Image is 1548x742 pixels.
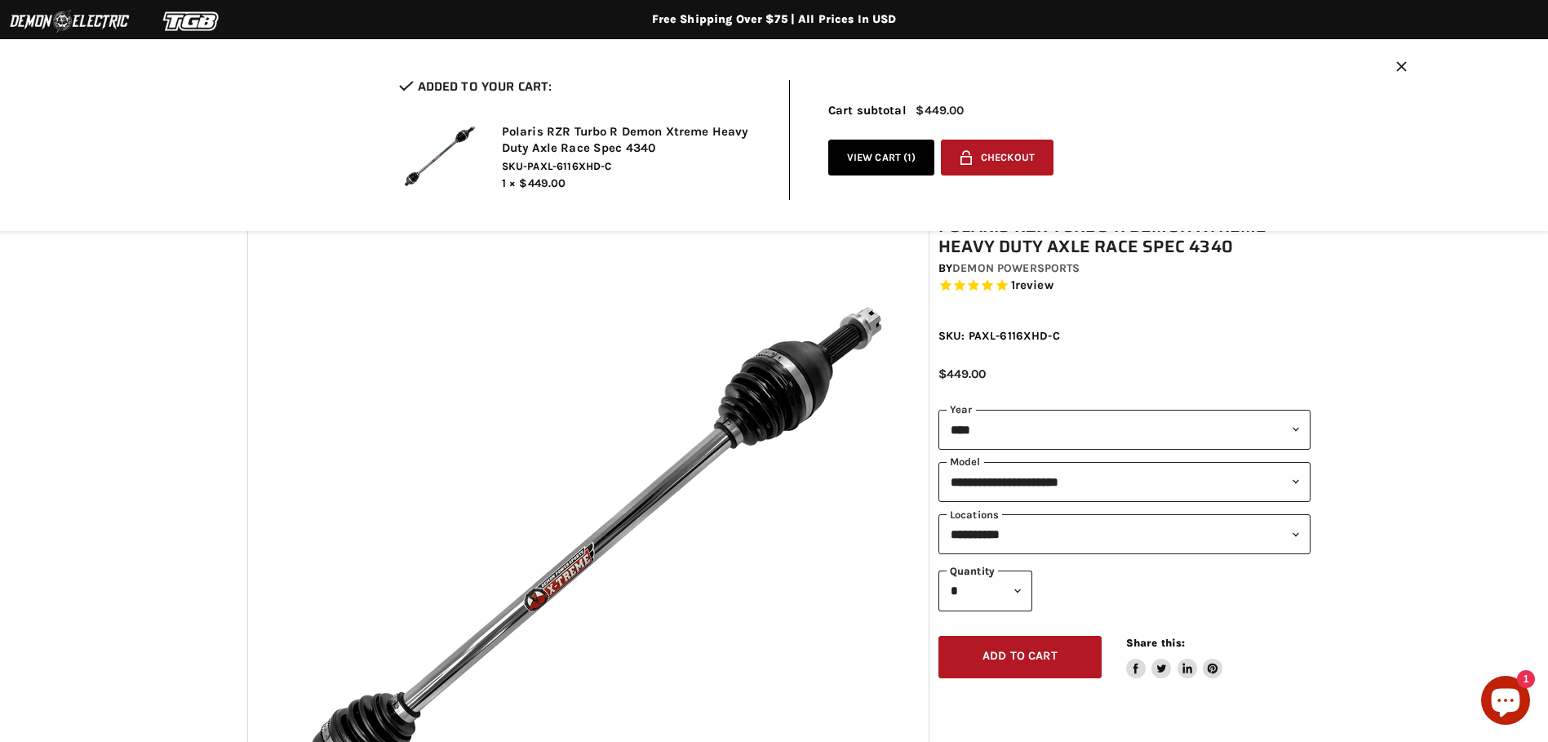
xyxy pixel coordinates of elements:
[1126,636,1223,679] aside: Share this:
[1011,278,1053,293] span: 1 reviews
[828,140,935,176] a: View cart (1)
[934,140,1053,182] form: cart checkout
[907,151,912,163] span: 1
[502,159,765,174] span: SKU-PAXL-6116XHD-C
[981,152,1035,164] span: Checkout
[916,104,964,118] span: $449.00
[399,80,765,94] h2: Added to your cart:
[952,261,1080,275] a: Demon Powersports
[399,115,481,197] img: Polaris RZR Turbo R Demon Xtreme Heavy Duty Axle Race Spec 4340
[938,636,1102,679] button: Add to cart
[1126,637,1185,649] span: Share this:
[938,278,1311,295] span: Rated 5.0 out of 5 stars 1 reviews
[982,649,1058,663] span: Add to cart
[8,6,131,37] img: Demon Electric Logo 2
[938,327,1311,344] div: SKU: PAXL-6116XHD-C
[1476,676,1535,729] inbox-online-store-chat: Shopify online store chat
[502,124,765,156] h2: Polaris RZR Turbo R Demon Xtreme Heavy Duty Axle Race Spec 4340
[938,216,1311,257] h1: Polaris RZR Turbo R Demon Xtreme Heavy Duty Axle Race Spec 4340
[938,514,1311,554] select: keys
[938,367,986,381] span: $449.00
[938,571,1032,611] select: Quantity
[122,12,1427,27] div: Free Shipping Over $75 | All Prices In USD
[1015,278,1053,293] span: review
[941,140,1053,176] button: Checkout
[828,103,907,118] span: Cart subtotal
[502,176,516,190] span: 1 ×
[519,176,566,190] span: $449.00
[938,462,1311,502] select: modal-name
[938,260,1311,278] div: by
[1396,61,1407,75] button: Close
[131,6,253,37] img: TGB Logo 2
[938,410,1311,450] select: year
